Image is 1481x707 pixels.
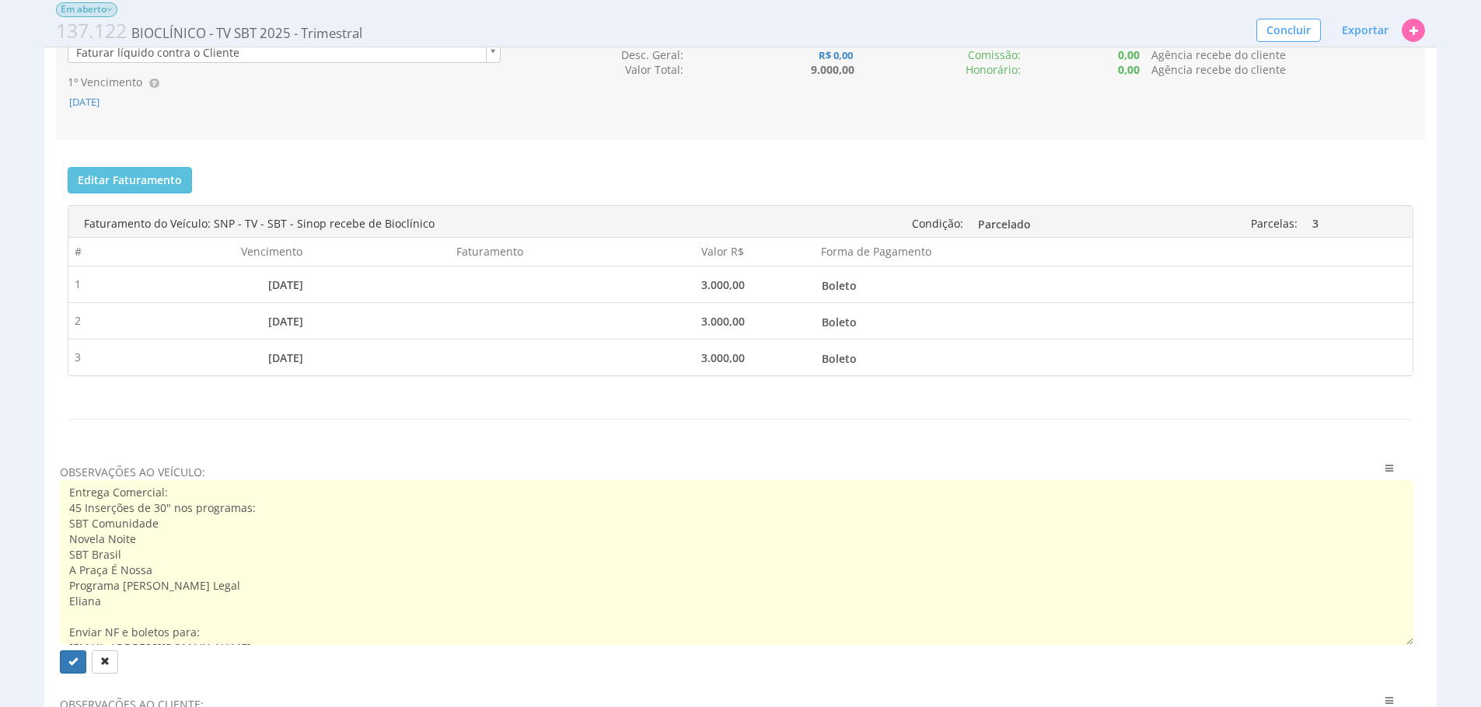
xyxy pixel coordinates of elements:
span: Parcelas: [1251,216,1298,231]
span: Boleto [822,347,1077,371]
a: Parcelado [975,211,1123,235]
span: Comissão [968,47,1018,62]
span: Condição: [912,216,963,231]
button: Concluir [1256,19,1321,42]
label: 1º Vencimento [68,75,142,90]
b: R$ 0,00 [817,48,854,62]
div: Desc. Geral: [512,47,683,63]
span: Boleto [822,273,1077,298]
span: Exportar [1342,23,1388,37]
a: Boleto [819,346,1080,369]
button: Editar Faturamento [68,167,192,193]
button: Exportar [1332,17,1399,44]
span: OBSERVAÇÕES AO VEÍCULO: [60,465,1301,480]
span: 137.122 [56,17,127,44]
td: 3 [68,340,90,376]
th: Valor R$ [532,238,753,266]
a: Boleto [819,273,1080,296]
th: # [68,238,90,266]
span: Faturar líquido contra o Cliente [68,40,480,64]
div: Honorário: [854,62,1021,78]
a: Boleto [819,309,1080,333]
span: Parcelado [978,212,1120,236]
div: Faturamento do Veículo: SNP - TV - SBT - Sinop recebe de Bioclínico [72,212,852,235]
td: 1 [68,266,90,303]
span: [DATE] [68,95,101,109]
b: 9.000,00 [811,62,854,77]
div: Agência recebe do cliente [1140,62,1425,78]
td: 2 [68,303,90,340]
th: Forma de Pagamento [753,238,1085,266]
b: 0,00 [1118,47,1140,62]
b: 0,00 [1118,62,1140,77]
span: Boleto [822,310,1077,334]
span: BIOCLÍNICO - TV SBT 2025 - Trimestral [130,24,364,42]
th: Faturamento [311,238,532,266]
div: Valor Total: [512,62,683,78]
div: Agência recebe do cliente [1140,47,1425,63]
a: Faturar líquido contra o Cliente [68,40,501,63]
span: Esta data será utilizada como base para gerar as faturas! [145,75,164,89]
span: Em aberto [56,2,117,17]
th: Vencimento [90,238,311,266]
div: : [854,47,1021,63]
